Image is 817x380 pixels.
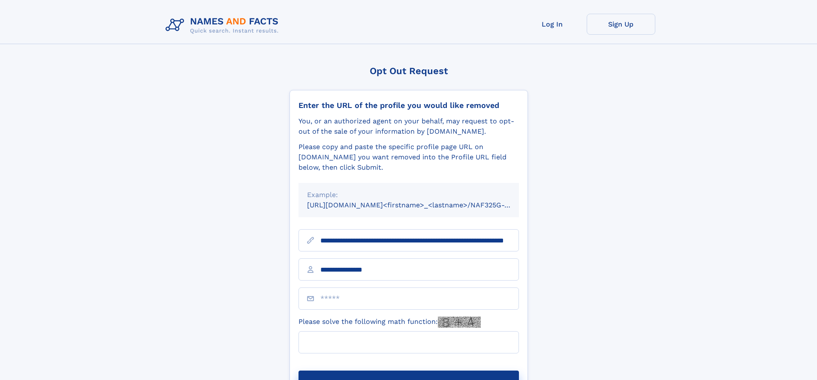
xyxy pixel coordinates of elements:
[162,14,286,37] img: Logo Names and Facts
[298,101,519,110] div: Enter the URL of the profile you would like removed
[298,116,519,137] div: You, or an authorized agent on your behalf, may request to opt-out of the sale of your informatio...
[298,317,481,328] label: Please solve the following math function:
[298,142,519,173] div: Please copy and paste the specific profile page URL on [DOMAIN_NAME] you want removed into the Pr...
[307,201,535,209] small: [URL][DOMAIN_NAME]<firstname>_<lastname>/NAF325G-xxxxxxxx
[587,14,655,35] a: Sign Up
[307,190,510,200] div: Example:
[289,66,528,76] div: Opt Out Request
[518,14,587,35] a: Log In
